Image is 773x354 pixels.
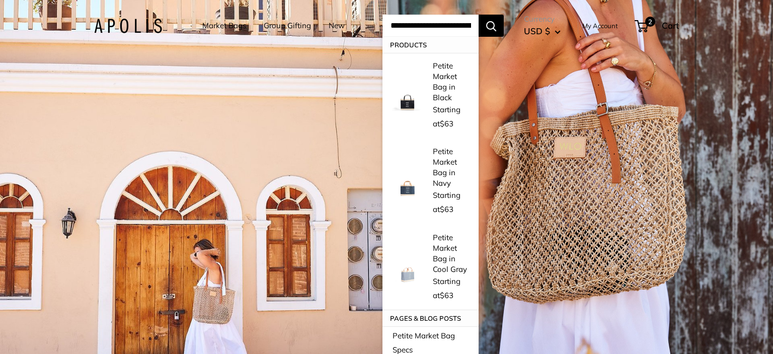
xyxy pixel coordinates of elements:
img: description_Make it yours with custom text. [393,166,423,196]
p: Petite Market Bag in Cool Gray [433,232,469,274]
button: Search [479,15,504,37]
span: $63 [440,204,453,214]
a: My Account [582,20,618,32]
a: description_Make it yours with custom text. Petite Market Bag in Navy Starting at$63 [382,138,479,224]
img: Petite Market Bag in Cool Gray [393,252,423,282]
span: Starting at [433,190,460,214]
a: description_Make it yours with custom printed text. Petite Market Bag in Black Starting at$63 [382,53,479,138]
p: Pages & Blog posts [382,310,479,326]
span: 2 [645,17,655,27]
a: Petite Market Bag in Cool Gray Petite Market Bag in Cool Gray Starting at$63 [382,225,479,310]
a: Market Bags [202,19,246,33]
span: $63 [440,119,453,128]
p: Products [382,37,479,53]
input: Search... [382,15,479,37]
p: Petite Market Bag in Navy [433,146,469,188]
button: USD $ [524,23,561,39]
a: Group Gifting [264,19,311,33]
p: Petite Market Bag in Black [433,60,469,103]
span: Cart [662,20,679,31]
a: New [329,19,345,33]
span: Starting at [433,105,460,128]
span: USD $ [524,26,550,36]
img: Apolis [94,19,162,33]
span: Currency [524,12,561,26]
span: $63 [440,291,453,300]
span: Starting at [433,276,460,300]
img: description_Make it yours with custom printed text. [393,81,423,111]
a: 2 Cart [636,18,679,34]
